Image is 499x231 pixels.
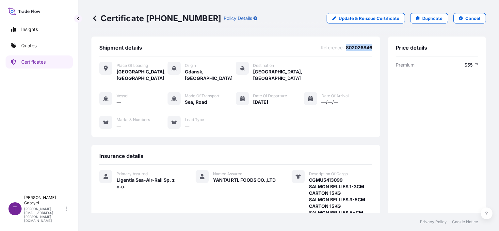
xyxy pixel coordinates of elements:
span: . [473,63,474,66]
span: Insurance details [99,153,143,159]
p: Insights [21,26,38,33]
span: [GEOGRAPHIC_DATA], [GEOGRAPHIC_DATA] [253,69,304,82]
p: Duplicate [422,15,443,22]
span: 55 [467,63,473,67]
p: [PERSON_NAME] Gabryel [24,195,65,206]
span: Shipment details [99,44,142,51]
span: [GEOGRAPHIC_DATA], [GEOGRAPHIC_DATA] [117,69,168,82]
span: Primary Assured [117,171,148,177]
p: Certificates [21,59,46,65]
span: Vessel [117,93,128,99]
span: Premium [396,62,414,68]
a: Duplicate [410,13,448,23]
a: Cookie Notice [452,219,478,224]
span: Date of Departure [253,93,287,99]
span: $ [464,63,467,67]
span: Mode of Transport [185,93,219,99]
span: Price details [396,44,427,51]
p: Certificate [PHONE_NUMBER] [91,13,221,23]
span: Load Type [185,117,204,122]
span: Reference : [321,44,344,51]
a: Insights [6,23,73,36]
span: Named Assured [213,171,242,177]
span: 79 [474,63,478,66]
a: Certificates [6,55,73,69]
span: Origin [185,63,196,68]
p: Update & Reissue Certificate [339,15,399,22]
span: Description Of Cargo [309,171,348,177]
span: S02026846 [346,44,372,51]
span: —/—/— [321,99,338,105]
span: — [117,123,121,129]
span: Place of Loading [117,63,148,68]
p: Quotes [21,42,37,49]
a: Update & Reissue Certificate [327,13,405,23]
span: Date of Arrival [321,93,349,99]
span: Marks & Numbers [117,117,150,122]
button: Cancel [453,13,486,23]
p: Cancel [465,15,480,22]
p: Policy Details [224,15,252,22]
a: Privacy Policy [420,219,447,224]
span: T [13,206,17,212]
span: Ligentia Sea-Air-Rail Sp. z o.o. [117,177,180,190]
span: — [117,99,121,105]
span: — [185,123,189,129]
span: Gdansk, [GEOGRAPHIC_DATA] [185,69,236,82]
p: [PERSON_NAME][EMAIL_ADDRESS][PERSON_NAME][DOMAIN_NAME] [24,207,65,223]
span: [DATE] [253,99,268,105]
span: YANTAI RTL FOODS CO.,LTD [213,177,276,183]
span: Destination [253,63,274,68]
a: Quotes [6,39,73,52]
span: Sea, Road [185,99,207,105]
